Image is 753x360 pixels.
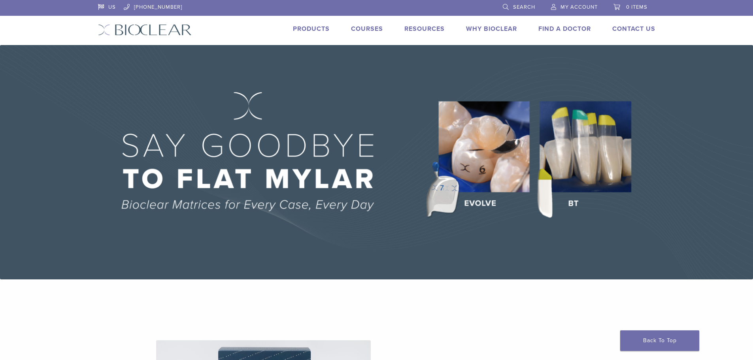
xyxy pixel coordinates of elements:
[538,25,591,33] a: Find A Doctor
[404,25,445,33] a: Resources
[466,25,517,33] a: Why Bioclear
[561,4,598,10] span: My Account
[620,330,699,351] a: Back To Top
[513,4,535,10] span: Search
[293,25,330,33] a: Products
[626,4,647,10] span: 0 items
[98,24,192,36] img: Bioclear
[612,25,655,33] a: Contact Us
[351,25,383,33] a: Courses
